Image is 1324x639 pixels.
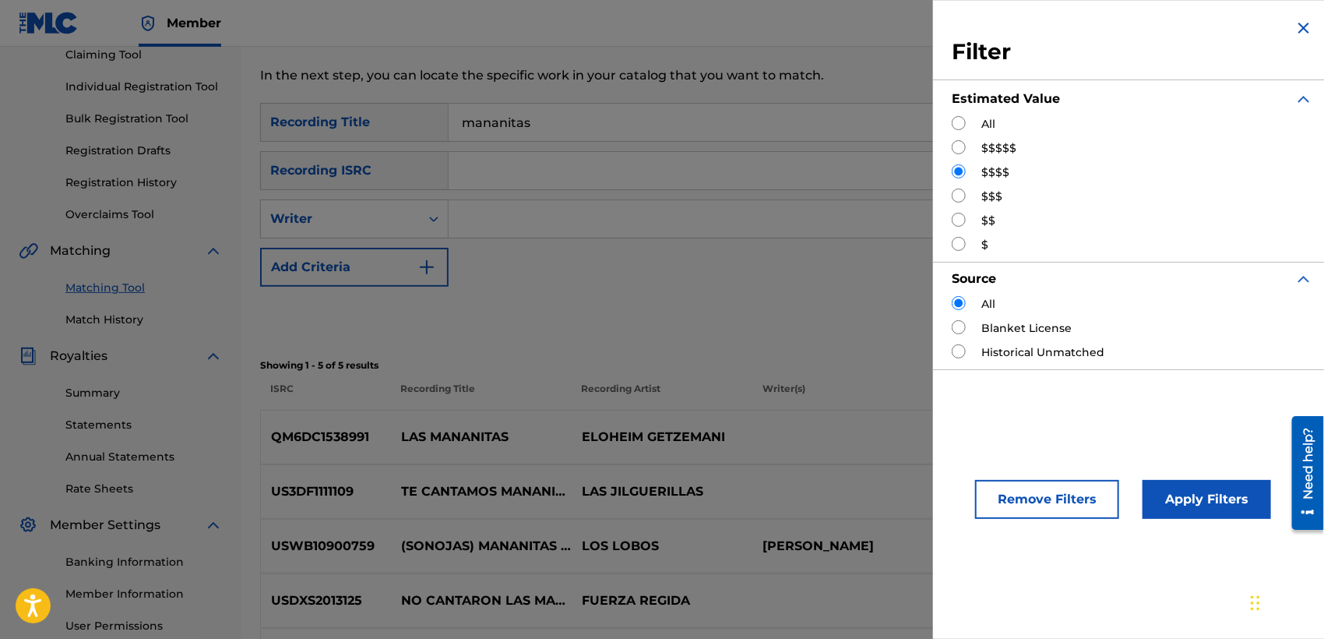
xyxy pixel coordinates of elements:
[65,417,223,433] a: Statements
[19,516,37,535] img: Member Settings
[260,66,1065,85] p: In the next step, you can locate the specific work in your catalog that you want to match.
[571,428,752,447] p: ELOHEIM GETZEMANI
[981,213,995,229] label: $$
[260,382,390,410] p: ISRC
[65,385,223,401] a: Summary
[571,591,752,610] p: FUERZA REGIDA
[1143,480,1271,519] button: Apply Filters
[65,143,223,159] a: Registration Drafts
[1251,580,1260,627] div: Arrastrar
[204,242,223,260] img: expand
[1246,564,1324,639] div: Widget de chat
[752,382,932,410] p: Writer(s)
[261,537,390,556] p: USWB10900759
[1246,564,1324,639] iframe: Chat Widget
[981,344,1104,361] label: Historical Unmatched
[204,516,223,535] img: expand
[260,358,1305,372] p: Showing 1 - 5 of 5 results
[50,347,107,365] span: Royalties
[65,111,223,127] a: Bulk Registration Tool
[981,320,1072,337] label: Blanket License
[65,207,223,223] a: Overclaims Tool
[65,554,223,570] a: Banking Information
[65,280,223,296] a: Matching Tool
[1294,270,1313,288] img: expand
[19,12,79,34] img: MLC Logo
[752,537,933,556] p: [PERSON_NAME]
[571,537,752,556] p: LOS LOBOS
[261,482,390,501] p: US3DF1111109
[981,140,1016,157] label: $$$$$
[65,481,223,497] a: Rate Sheets
[19,347,37,365] img: Royalties
[390,428,571,447] p: LAS MANANITAS
[571,382,752,410] p: Recording Artist
[981,164,1009,181] label: $$$$
[975,480,1119,519] button: Remove Filters
[204,347,223,365] img: expand
[261,591,390,610] p: USDXS2013125
[952,38,1313,66] h3: Filter
[260,248,449,287] button: Add Criteria
[50,242,111,260] span: Matching
[952,91,1060,106] strong: Estimated Value
[981,189,1002,205] label: $$$
[390,382,571,410] p: Recording Title
[571,482,752,501] p: LAS JILGUERILLAS
[1294,90,1313,108] img: expand
[65,47,223,63] a: Claiming Tool
[139,14,157,33] img: Top Rightsholder
[981,116,995,132] label: All
[390,591,571,610] p: NO CANTARON LAS MANANITAS
[167,14,221,32] span: Member
[981,237,988,253] label: $
[981,296,995,312] label: All
[65,312,223,328] a: Match History
[260,103,1305,349] form: Search Form
[261,428,390,447] p: QM6DC1538991
[65,79,223,95] a: Individual Registration Tool
[952,271,996,286] strong: Source
[65,175,223,191] a: Registration History
[390,482,571,501] p: TE CANTAMOS MANANITAS
[65,618,223,634] a: User Permissions
[390,537,571,556] p: (SONOJAS) MANANITAS MICHOACANAS
[1294,19,1313,37] img: close
[19,242,38,260] img: Matching
[65,586,223,602] a: Member Information
[270,210,410,228] div: Writer
[50,516,160,535] span: Member Settings
[1280,411,1324,536] iframe: Resource Center
[65,449,223,465] a: Annual Statements
[417,258,436,277] img: 9d2ae6d4665cec9f34b9.svg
